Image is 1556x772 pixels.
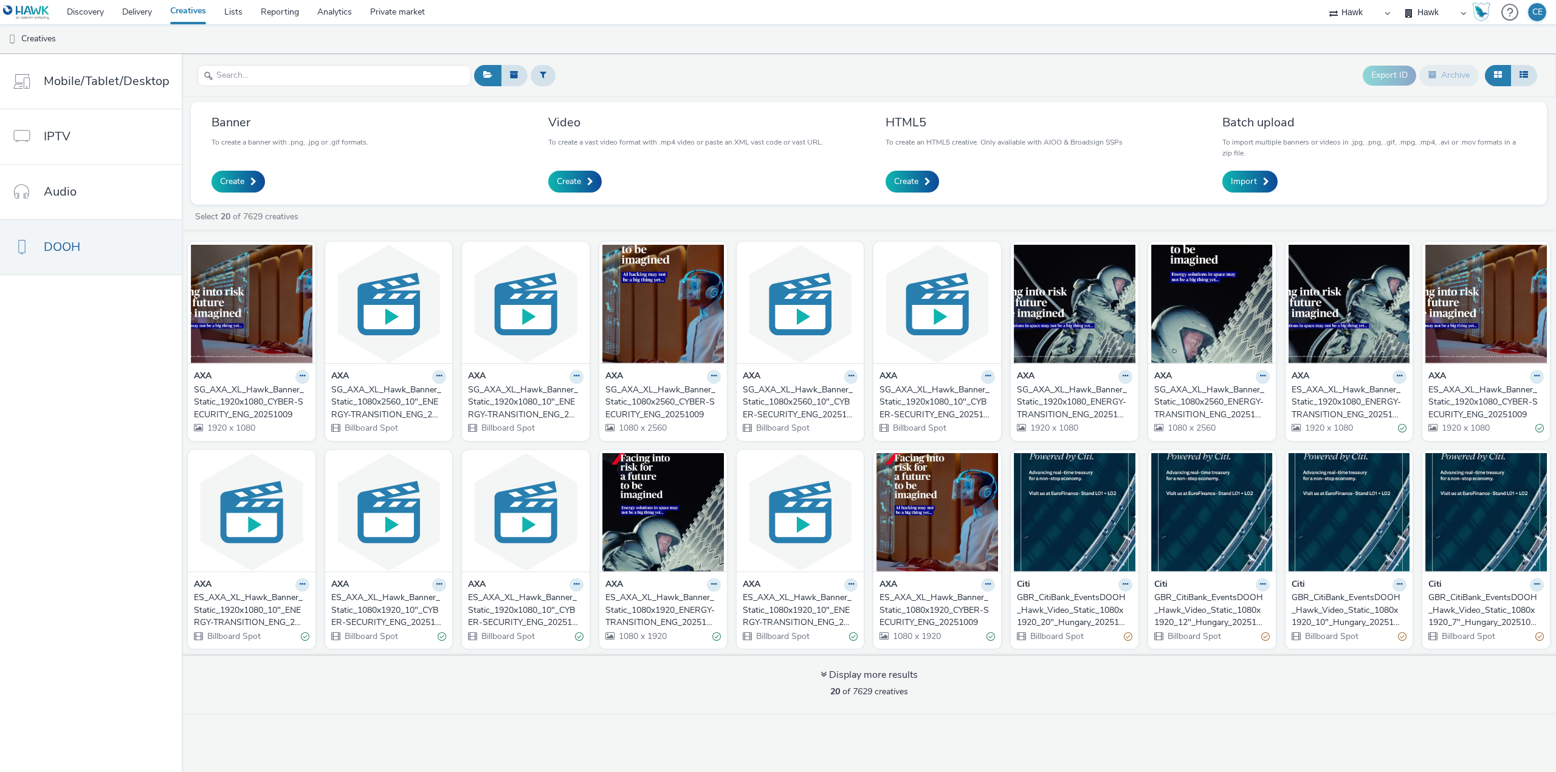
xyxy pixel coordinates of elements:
span: 1080 x 2560 [1166,422,1216,434]
a: SG_AXA_XL_Hawk_Banner_Static_1080x2560_ENERGY-TRANSITION_ENG_20251009 [1154,384,1270,421]
div: Valid [438,630,446,643]
img: GBR_CitiBank_EventsDOOH_Hawk_Video_Static_1080x1920_7"_Hungary_20251009 visual [1425,453,1547,572]
strong: AXA [468,370,486,384]
strong: Citi [1428,578,1442,592]
img: SG_AXA_XL_Hawk_Banner_Static_1920x1080_10"_ENERGY-TRANSITION_ENG_20251009 visual [465,245,587,363]
button: Table [1510,65,1537,86]
div: ES_AXA_XL_Hawk_Banner_Static_1920x1080_10"_CYBER-SECURITY_ENG_20251009 [468,592,579,629]
div: GBR_CitiBank_EventsDOOH_Hawk_Video_Static_1080x1920_10"_Hungary_20251009 [1292,592,1402,629]
div: SG_AXA_XL_Hawk_Banner_Static_1920x1080_ENERGY-TRANSITION_ENG_20251009 [1017,384,1127,421]
div: Valid [849,630,858,643]
a: ES_AXA_XL_Hawk_Banner_Static_1080x1920_CYBER-SECURITY_ENG_20251009 [880,592,995,629]
strong: AXA [605,578,623,592]
span: 1080 x 1920 [892,630,941,642]
span: Billboard Spot [1166,630,1221,642]
div: Valid [301,630,309,643]
span: Billboard Spot [480,422,535,434]
div: GBR_CitiBank_EventsDOOH_Hawk_Video_Static_1080x1920_12"_Hungary_20251009 [1154,592,1265,629]
a: ES_AXA_XL_Hawk_Banner_Static_1920x1080_10"_ENERGY-TRANSITION_ENG_20251009 [194,592,309,629]
div: Valid [1398,422,1406,435]
span: 1920 x 1080 [1441,422,1490,434]
span: Billboard Spot [755,422,810,434]
span: Billboard Spot [1441,630,1495,642]
a: ES_AXA_XL_Hawk_Banner_Static_1920x1080_10"_CYBER-SECURITY_ENG_20251009 [468,592,583,629]
strong: AXA [1292,370,1309,384]
div: Valid [1535,422,1544,435]
div: ES_AXA_XL_Hawk_Banner_Static_1920x1080_10"_ENERGY-TRANSITION_ENG_20251009 [194,592,305,629]
strong: AXA [1428,370,1446,384]
span: 1920 x 1080 [1029,422,1078,434]
div: Partially valid [1124,630,1132,643]
span: Billboard Spot [343,630,398,642]
img: Hawk Academy [1472,2,1490,22]
div: ES_AXA_XL_Hawk_Banner_Static_1080x1920_10"_ENERGY-TRANSITION_ENG_20251009 [743,592,853,629]
div: Partially valid [1535,630,1544,643]
strong: Citi [1292,578,1305,592]
strong: AXA [880,578,897,592]
strong: 20 [830,686,840,697]
img: undefined Logo [3,5,50,20]
a: SG_AXA_XL_Hawk_Banner_Static_1080x2560_10"_CYBER-SECURITY_ENG_20251009 [743,384,858,421]
span: IPTV [44,128,71,145]
img: ES_AXA_XL_Hawk_Banner_Static_1080x1920_CYBER-SECURITY_ENG_20251009 visual [876,453,998,572]
a: Create [548,171,602,193]
img: ES_AXA_XL_Hawk_Banner_Static_1920x1080_10"_ENERGY-TRANSITION_ENG_20251009 visual [191,453,312,572]
span: Billboard Spot [206,630,261,642]
img: ES_AXA_XL_Hawk_Banner_Static_1920x1080_ENERGY-TRANSITION_ENG_20251009 visual [1289,245,1410,363]
div: CE [1532,3,1543,21]
button: Archive [1419,65,1479,86]
span: Create [557,176,581,188]
div: Display more results [821,668,918,682]
strong: Citi [1154,578,1168,592]
img: SG_AXA_XL_Hawk_Banner_Static_1080x2560_10"_ENERGY-TRANSITION_ENG_20251009 visual [328,245,450,363]
img: ES_AXA_XL_Hawk_Banner_Static_1080x1920_10"_ENERGY-TRANSITION_ENG_20251009 visual [740,453,861,572]
span: Billboard Spot [1029,630,1084,642]
div: SG_AXA_XL_Hawk_Banner_Static_1080x2560_CYBER-SECURITY_ENG_20251009 [605,384,716,421]
strong: AXA [331,578,349,592]
h3: Banner [212,114,368,131]
strong: AXA [743,578,760,592]
div: SG_AXA_XL_Hawk_Banner_Static_1920x1080_CYBER-SECURITY_ENG_20251009 [194,384,305,421]
input: Search... [198,65,471,86]
strong: 20 [221,211,230,222]
span: Mobile/Tablet/Desktop [44,72,170,90]
span: of 7629 creatives [830,686,908,697]
a: GBR_CitiBank_EventsDOOH_Hawk_Video_Static_1080x1920_7"_Hungary_20251009 [1428,592,1544,629]
span: Audio [44,183,77,200]
img: GBR_CitiBank_EventsDOOH_Hawk_Video_Static_1080x1920_10"_Hungary_20251009 visual [1289,453,1410,572]
a: Create [212,171,265,193]
strong: AXA [468,578,486,592]
strong: AXA [1154,370,1172,384]
div: Valid [712,630,721,643]
div: Partially valid [1398,630,1406,643]
div: ES_AXA_XL_Hawk_Banner_Static_1080x1920_CYBER-SECURITY_ENG_20251009 [880,592,990,629]
div: SG_AXA_XL_Hawk_Banner_Static_1920x1080_10"_ENERGY-TRANSITION_ENG_20251009 [468,384,579,421]
a: ES_AXA_XL_Hawk_Banner_Static_1080x1920_10"_CYBER-SECURITY_ENG_20251009 [331,592,447,629]
a: GBR_CitiBank_EventsDOOH_Hawk_Video_Static_1080x1920_10"_Hungary_20251009 [1292,592,1407,629]
strong: AXA [1017,370,1034,384]
a: SG_AXA_XL_Hawk_Banner_Static_1920x1080_CYBER-SECURITY_ENG_20251009 [194,384,309,421]
button: Export ID [1363,66,1416,85]
div: GBR_CitiBank_EventsDOOH_Hawk_Video_Static_1080x1920_7"_Hungary_20251009 [1428,592,1539,629]
a: Import [1222,171,1278,193]
a: Hawk Academy [1472,2,1495,22]
p: To create a vast video format with .mp4 video or paste an XML vast code or vast URL. [548,137,823,148]
button: Grid [1485,65,1511,86]
span: Import [1231,176,1257,188]
img: SG_AXA_XL_Hawk_Banner_Static_1080x2560_CYBER-SECURITY_ENG_20251009 visual [602,245,724,363]
span: 1920 x 1080 [1304,422,1353,434]
span: 1080 x 1920 [618,630,667,642]
span: Billboard Spot [343,422,398,434]
img: SG_AXA_XL_Hawk_Banner_Static_1920x1080_CYBER-SECURITY_ENG_20251009 visual [191,245,312,363]
span: Create [220,176,244,188]
a: SG_AXA_XL_Hawk_Banner_Static_1920x1080_10"_ENERGY-TRANSITION_ENG_20251009 [468,384,583,421]
a: Create [886,171,939,193]
p: To import multiple banners or videos in .jpg, .png, .gif, .mpg, .mp4, .avi or .mov formats in a z... [1222,137,1526,159]
div: Valid [986,630,995,643]
img: GBR_CitiBank_EventsDOOH_Hawk_Video_Static_1080x1920_12"_Hungary_20251009 visual [1151,453,1273,572]
span: 1920 x 1080 [206,422,255,434]
a: Select of 7629 creatives [194,211,303,222]
img: GBR_CitiBank_EventsDOOH_Hawk_Video_Static_1080x1920_20"_Hungary_20251009 visual [1014,453,1135,572]
div: GBR_CitiBank_EventsDOOH_Hawk_Video_Static_1080x1920_20"_Hungary_20251009 [1017,592,1127,629]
